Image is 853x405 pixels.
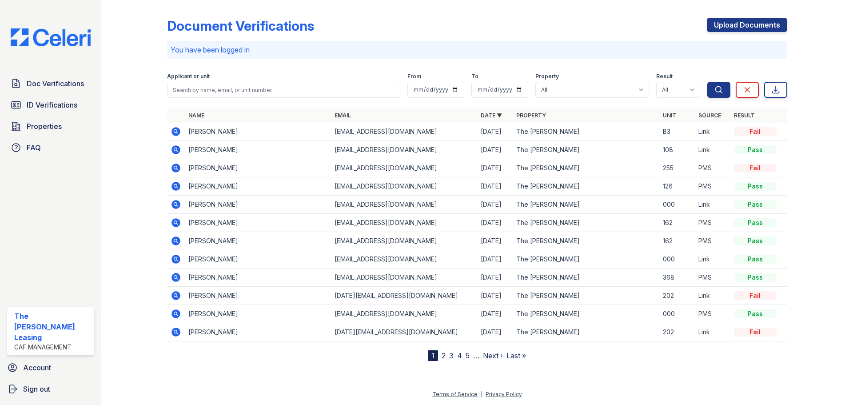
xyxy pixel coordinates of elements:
a: ID Verifications [7,96,94,114]
span: … [473,350,479,361]
a: 3 [449,351,454,360]
td: The [PERSON_NAME] [513,287,659,305]
td: B3 [659,123,695,141]
td: PMS [695,269,730,287]
td: [EMAIL_ADDRESS][DOMAIN_NAME] [331,269,477,287]
td: [PERSON_NAME] [185,159,331,177]
div: Fail [734,291,777,300]
input: Search by name, email, or unit number [167,82,400,98]
a: Doc Verifications [7,75,94,92]
div: Pass [734,200,777,209]
td: [EMAIL_ADDRESS][DOMAIN_NAME] [331,305,477,323]
td: [EMAIL_ADDRESS][DOMAIN_NAME] [331,141,477,159]
td: Link [695,141,730,159]
td: 108 [659,141,695,159]
div: Pass [734,182,777,191]
td: The [PERSON_NAME] [513,269,659,287]
td: [DATE] [477,250,513,269]
div: Fail [734,164,777,172]
a: Terms of Service [432,391,478,397]
td: [DATE] [477,214,513,232]
a: Last » [506,351,526,360]
td: The [PERSON_NAME] [513,123,659,141]
td: PMS [695,159,730,177]
a: Sign out [4,380,98,398]
td: [EMAIL_ADDRESS][DOMAIN_NAME] [331,232,477,250]
iframe: chat widget [816,369,844,396]
td: [EMAIL_ADDRESS][DOMAIN_NAME] [331,250,477,269]
td: [PERSON_NAME] [185,177,331,196]
img: CE_Logo_Blue-a8612792a0a2168367f1c8372b55b34899dd931a85d93a1a3d3e32e68fde9ad4.png [4,28,98,46]
div: 1 [428,350,438,361]
td: Link [695,250,730,269]
span: Account [23,362,51,373]
td: The [PERSON_NAME] [513,141,659,159]
label: Applicant or unit [167,73,210,80]
a: 4 [457,351,462,360]
td: 000 [659,196,695,214]
td: Link [695,123,730,141]
td: [PERSON_NAME] [185,305,331,323]
td: PMS [695,305,730,323]
div: Fail [734,127,777,136]
a: Properties [7,117,94,135]
td: [PERSON_NAME] [185,232,331,250]
div: | [481,391,482,397]
a: Email [335,112,351,119]
span: FAQ [27,142,41,153]
td: 000 [659,305,695,323]
a: Source [698,112,721,119]
td: [DATE] [477,287,513,305]
a: Upload Documents [707,18,787,32]
td: Link [695,287,730,305]
td: [PERSON_NAME] [185,287,331,305]
span: Doc Verifications [27,78,84,89]
a: Property [516,112,546,119]
td: 368 [659,269,695,287]
label: Result [656,73,673,80]
span: Sign out [23,384,50,394]
label: Property [535,73,559,80]
td: 162 [659,214,695,232]
a: Unit [663,112,676,119]
div: The [PERSON_NAME] Leasing [14,311,91,343]
a: 5 [466,351,470,360]
div: Pass [734,255,777,264]
td: Link [695,196,730,214]
td: [PERSON_NAME] [185,323,331,341]
td: [DATE] [477,159,513,177]
label: To [471,73,478,80]
td: PMS [695,214,730,232]
td: 202 [659,323,695,341]
a: Date ▼ [481,112,502,119]
td: Link [695,323,730,341]
td: [PERSON_NAME] [185,250,331,269]
div: Pass [734,309,777,318]
td: [EMAIL_ADDRESS][DOMAIN_NAME] [331,177,477,196]
td: The [PERSON_NAME] [513,177,659,196]
td: PMS [695,232,730,250]
td: [PERSON_NAME] [185,123,331,141]
td: [DATE] [477,232,513,250]
div: Pass [734,218,777,227]
div: Pass [734,273,777,282]
td: 162 [659,232,695,250]
td: The [PERSON_NAME] [513,232,659,250]
td: [PERSON_NAME] [185,196,331,214]
td: [DATE] [477,323,513,341]
td: The [PERSON_NAME] [513,214,659,232]
td: [EMAIL_ADDRESS][DOMAIN_NAME] [331,123,477,141]
span: Properties [27,121,62,132]
td: [DATE] [477,141,513,159]
td: The [PERSON_NAME] [513,250,659,269]
td: [PERSON_NAME] [185,141,331,159]
td: [EMAIL_ADDRESS][DOMAIN_NAME] [331,214,477,232]
td: [DATE][EMAIL_ADDRESS][DOMAIN_NAME] [331,323,477,341]
td: [DATE] [477,305,513,323]
td: 000 [659,250,695,269]
td: The [PERSON_NAME] [513,159,659,177]
label: From [407,73,421,80]
td: 255 [659,159,695,177]
td: [DATE][EMAIL_ADDRESS][DOMAIN_NAME] [331,287,477,305]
